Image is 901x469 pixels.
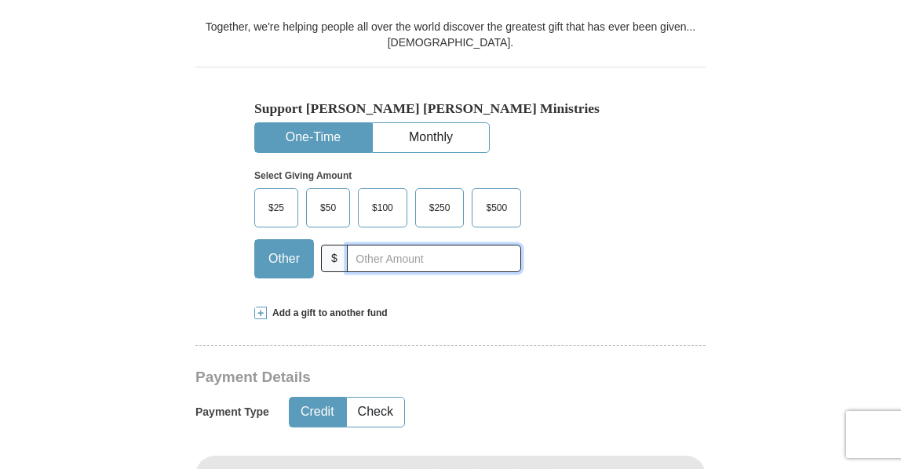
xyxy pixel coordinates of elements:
button: Check [347,398,404,427]
span: $25 [261,196,292,220]
span: Other [261,247,308,271]
span: $100 [364,196,401,220]
button: Credit [290,398,345,427]
h3: Payment Details [195,369,596,387]
button: Monthly [373,123,489,152]
span: $250 [421,196,458,220]
span: $50 [312,196,344,220]
button: One-Time [255,123,371,152]
h5: Support [PERSON_NAME] [PERSON_NAME] Ministries [254,100,647,117]
span: Add a gift to another fund [267,307,388,320]
span: $500 [478,196,515,220]
input: Other Amount [347,245,521,272]
span: $ [321,245,348,272]
strong: Select Giving Amount [254,170,352,181]
h5: Payment Type [195,405,269,419]
div: Together, we're helping people all over the world discover the greatest gift that has ever been g... [195,19,706,50]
